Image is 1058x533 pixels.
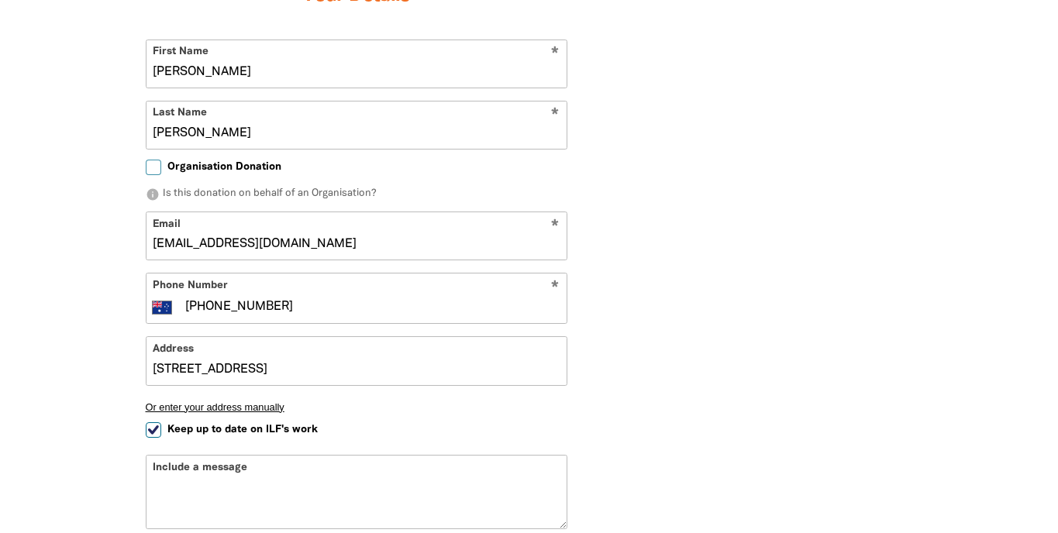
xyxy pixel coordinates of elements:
[146,187,567,202] p: Is this donation on behalf of an Organisation?
[146,422,161,438] input: Keep up to date on ILF's work
[167,422,318,437] span: Keep up to date on ILF's work
[146,160,161,175] input: Organisation Donation
[146,187,160,201] i: info
[146,401,567,413] button: Or enter your address manually
[167,160,281,174] span: Organisation Donation
[551,280,559,295] i: Required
